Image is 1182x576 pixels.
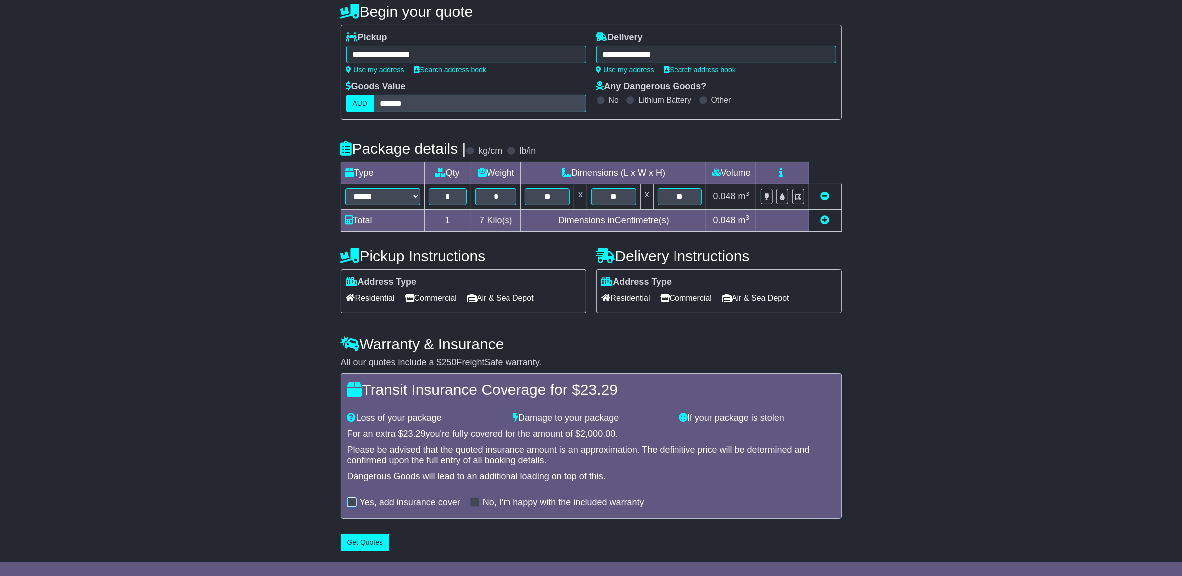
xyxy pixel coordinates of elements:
[346,81,406,92] label: Goods Value
[483,497,644,508] label: No, I'm happy with the included warranty
[478,146,502,157] label: kg/cm
[467,290,534,306] span: Air & Sea Depot
[821,215,830,225] a: Add new item
[713,215,736,225] span: 0.048
[580,382,618,398] span: 23.29
[341,336,842,352] h4: Warranty & Insurance
[346,277,417,288] label: Address Type
[722,290,789,306] span: Air & Sea Depot
[347,382,835,398] h4: Transit Insurance Coverage for $
[442,357,457,367] span: 250
[602,290,650,306] span: Residential
[360,497,460,508] label: Yes, add insurance cover
[414,66,486,74] a: Search address book
[664,66,736,74] a: Search address book
[341,248,586,264] h4: Pickup Instructions
[405,290,457,306] span: Commercial
[519,146,536,157] label: lb/in
[706,162,756,184] td: Volume
[347,445,835,466] div: Please be advised that the quoted insurance amount is an approximation. The definitive price will...
[479,215,484,225] span: 7
[403,429,426,439] span: 23.29
[746,190,750,197] sup: 3
[574,184,587,210] td: x
[347,429,835,440] div: For an extra $ you're fully covered for the amount of $ .
[711,95,731,105] label: Other
[638,95,691,105] label: Lithium Battery
[596,81,707,92] label: Any Dangerous Goods?
[674,413,840,424] div: If your package is stolen
[602,277,672,288] label: Address Type
[521,210,706,232] td: Dimensions in Centimetre(s)
[821,192,830,201] a: Remove this item
[660,290,712,306] span: Commercial
[596,248,842,264] h4: Delivery Instructions
[471,210,521,232] td: Kilo(s)
[609,95,619,105] label: No
[508,413,674,424] div: Damage to your package
[424,162,471,184] td: Qty
[341,534,390,551] button: Get Quotes
[341,162,424,184] td: Type
[521,162,706,184] td: Dimensions (L x W x H)
[347,471,835,482] div: Dangerous Goods will lead to an additional loading on top of this.
[342,413,508,424] div: Loss of your package
[596,32,643,43] label: Delivery
[596,66,654,74] a: Use my address
[424,210,471,232] td: 1
[640,184,653,210] td: x
[341,3,842,20] h4: Begin your quote
[738,215,750,225] span: m
[346,66,404,74] a: Use my address
[746,214,750,221] sup: 3
[341,210,424,232] td: Total
[580,429,615,439] span: 2,000.00
[346,95,374,112] label: AUD
[471,162,521,184] td: Weight
[713,192,736,201] span: 0.048
[346,32,387,43] label: Pickup
[346,290,395,306] span: Residential
[341,357,842,368] div: All our quotes include a $ FreightSafe warranty.
[738,192,750,201] span: m
[341,140,466,157] h4: Package details |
